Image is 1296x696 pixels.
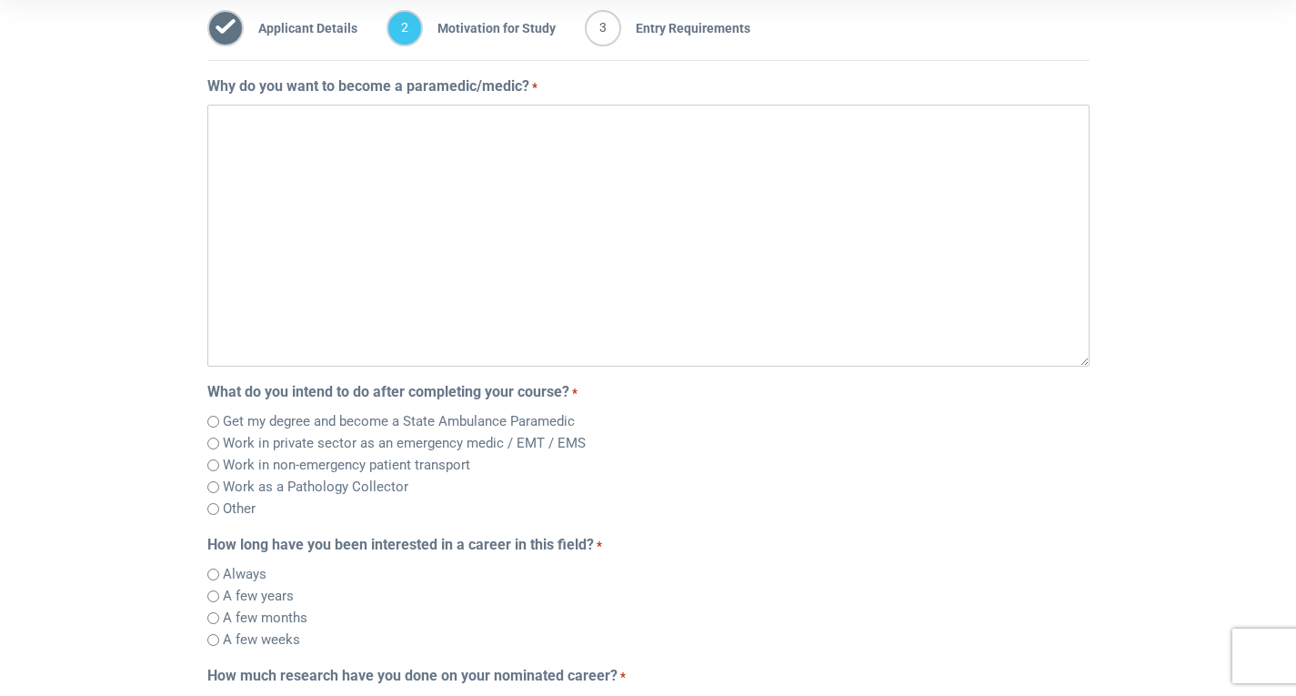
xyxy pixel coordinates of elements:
span: 2 [387,10,423,46]
legend: How much research have you done on your nominated career? [207,665,1090,687]
span: Applicant Details [244,10,357,46]
label: Get my degree and become a State Ambulance Paramedic [223,411,575,432]
span: Entry Requirements [621,10,750,46]
legend: How long have you been interested in a career in this field? [207,534,1090,556]
label: A few years [223,586,294,607]
label: Always [223,564,266,585]
span: 3 [585,10,621,46]
label: Work as a Pathology Collector [223,477,408,498]
label: A few weeks [223,630,300,651]
label: Work in non-emergency patient transport [223,455,470,476]
label: Other [223,499,256,519]
span: 1 [207,10,244,46]
label: Work in private sector as an emergency medic / EMT / EMS [223,433,586,454]
span: Motivation for Study [423,10,556,46]
label: A few months [223,608,307,629]
legend: What do you intend to do after completing your course? [207,381,1090,403]
label: Why do you want to become a paramedic/medic? [207,76,537,97]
